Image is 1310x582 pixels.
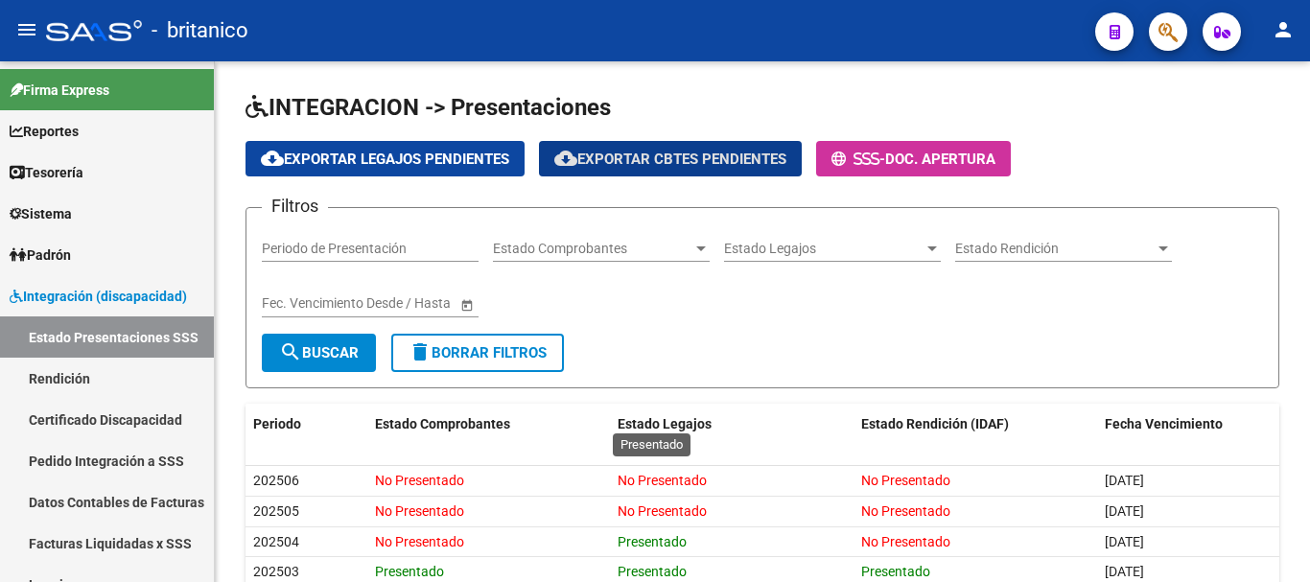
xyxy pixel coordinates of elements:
button: Open calendar [456,294,477,314]
span: Padrón [10,244,71,266]
button: Borrar Filtros [391,334,564,372]
span: Exportar Legajos Pendientes [261,151,509,168]
mat-icon: cloud_download [261,147,284,170]
datatable-header-cell: Estado Comprobantes [367,404,611,445]
mat-icon: person [1272,18,1295,41]
span: Exportar Cbtes Pendientes [554,151,786,168]
span: Buscar [279,344,359,361]
span: 202506 [253,473,299,488]
span: Presentado [618,534,687,549]
span: [DATE] [1105,473,1144,488]
datatable-header-cell: Estado Legajos [610,404,854,445]
span: Estado Rendición [955,241,1155,257]
span: No Presentado [861,503,950,519]
span: 202504 [253,534,299,549]
span: Estado Legajos [724,241,924,257]
span: No Presentado [618,503,707,519]
span: Reportes [10,121,79,142]
span: No Presentado [861,473,950,488]
iframe: Intercom live chat [1245,517,1291,563]
mat-icon: cloud_download [554,147,577,170]
button: Exportar Cbtes Pendientes [539,141,802,176]
span: Estado Comprobantes [375,416,510,431]
span: Presentado [375,564,444,579]
mat-icon: menu [15,18,38,41]
span: Borrar Filtros [409,344,547,361]
span: Fecha Vencimiento [1105,416,1223,431]
span: INTEGRACION -> Presentaciones [246,94,611,121]
span: No Presentado [375,534,464,549]
span: Presentado [618,564,687,579]
span: Doc. Apertura [885,151,995,168]
span: Tesorería [10,162,83,183]
datatable-header-cell: Estado Rendición (IDAF) [854,404,1097,445]
span: Sistema [10,203,72,224]
span: Integración (discapacidad) [10,286,187,307]
span: Periodo [253,416,301,431]
input: Start date [262,295,321,312]
datatable-header-cell: Fecha Vencimiento [1097,404,1279,445]
button: Exportar Legajos Pendientes [246,141,525,176]
span: [DATE] [1105,503,1144,519]
input: End date [338,295,432,312]
mat-icon: search [279,340,302,363]
span: - [831,151,885,168]
span: Estado Legajos [618,416,712,431]
span: - britanico [152,10,248,52]
span: [DATE] [1105,564,1144,579]
mat-icon: delete [409,340,432,363]
span: No Presentado [375,503,464,519]
span: 202505 [253,503,299,519]
span: [DATE] [1105,534,1144,549]
span: 202503 [253,564,299,579]
span: Firma Express [10,80,109,101]
datatable-header-cell: Periodo [246,404,367,445]
span: Estado Rendición (IDAF) [861,416,1009,431]
span: No Presentado [375,473,464,488]
button: -Doc. Apertura [816,141,1011,176]
span: No Presentado [618,473,707,488]
button: Buscar [262,334,376,372]
span: No Presentado [861,534,950,549]
span: Estado Comprobantes [493,241,692,257]
span: Presentado [861,564,930,579]
h3: Filtros [262,193,328,220]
